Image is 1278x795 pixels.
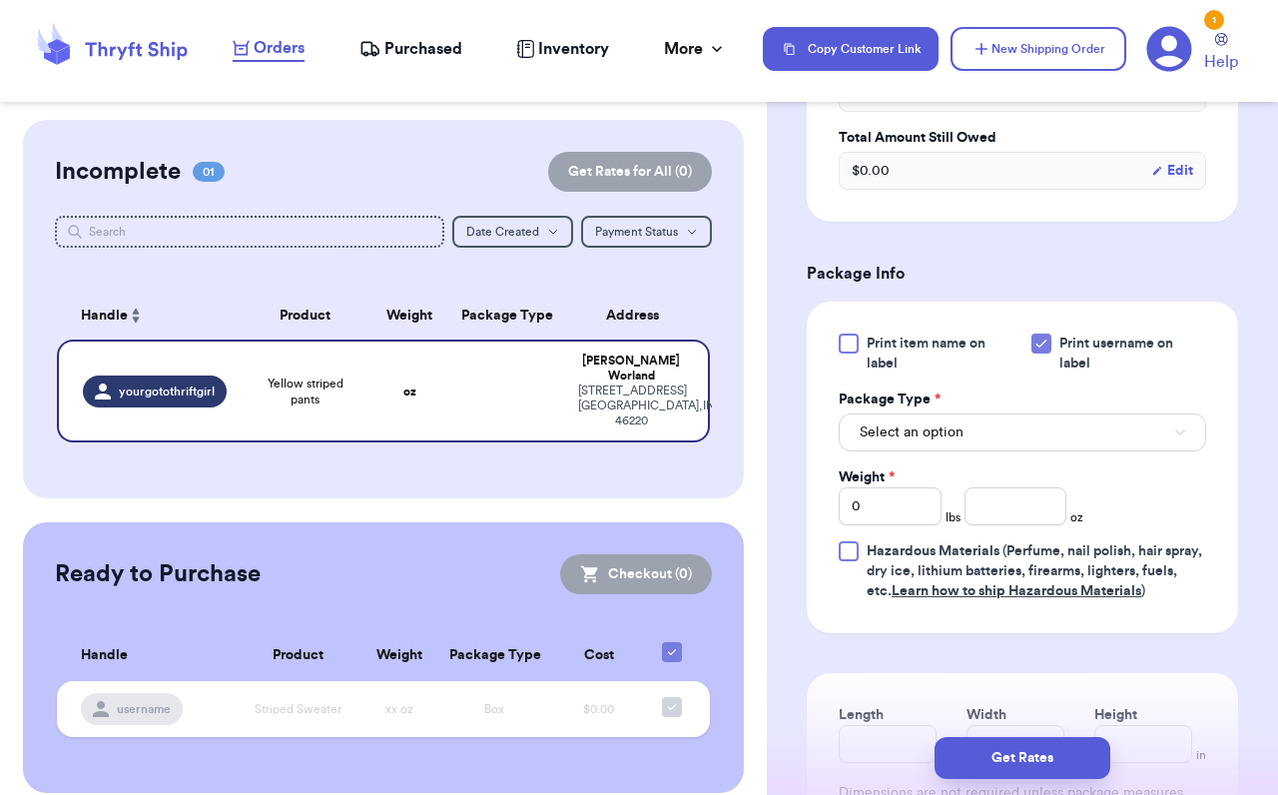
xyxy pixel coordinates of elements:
button: Sort ascending [128,304,144,328]
label: Length [839,705,884,725]
span: Help [1204,50,1238,74]
button: Get Rates for All (0) [548,152,712,192]
th: Address [566,292,710,340]
button: Edit [1151,161,1193,181]
label: Package Type [839,390,941,409]
div: 1 [1204,10,1224,30]
button: Select an option [839,413,1206,451]
h3: Package Info [807,262,1238,286]
h2: Incomplete [55,156,181,188]
span: Hazardous Materials [867,544,999,558]
span: Inventory [538,37,609,61]
span: yourgotothriftgirl [119,384,215,399]
span: xx oz [385,703,413,715]
div: [STREET_ADDRESS] [GEOGRAPHIC_DATA] , IN 46220 [578,384,684,428]
div: More [664,37,727,61]
th: Product [240,292,370,340]
span: Box [484,703,504,715]
th: Cost [551,630,646,681]
h2: Ready to Purchase [55,558,261,590]
label: Height [1094,705,1137,725]
span: oz [1070,509,1083,525]
strong: oz [403,386,416,397]
div: [PERSON_NAME] Worland [578,354,684,384]
th: Package Type [448,292,566,340]
button: New Shipping Order [951,27,1126,71]
span: Handle [81,306,128,327]
span: Select an option [860,422,963,442]
th: Product [235,630,361,681]
span: lbs [946,509,960,525]
button: Checkout (0) [560,554,712,594]
button: Copy Customer Link [763,27,939,71]
span: (Perfume, nail polish, hair spray, dry ice, lithium batteries, firearms, lighters, fuels, etc. ) [867,544,1202,598]
a: Help [1204,33,1238,74]
span: Payment Status [595,226,678,238]
a: 1 [1146,26,1192,72]
label: Weight [839,467,895,487]
input: Search [55,216,444,248]
span: Handle [81,645,128,666]
a: Orders [233,36,305,62]
span: Date Created [466,226,539,238]
span: Print username on label [1059,334,1207,374]
span: $ 0.00 [852,161,890,181]
a: Inventory [516,37,609,61]
th: Weight [361,630,437,681]
span: username [117,701,171,717]
button: Payment Status [581,216,712,248]
button: Date Created [452,216,573,248]
span: Orders [254,36,305,60]
a: Purchased [359,37,462,61]
label: Width [966,705,1006,725]
span: Purchased [384,37,462,61]
a: Learn how to ship Hazardous Materials [892,584,1141,598]
span: $0.00 [583,703,614,715]
label: Total Amount Still Owed [839,128,1206,148]
button: Get Rates [935,737,1110,779]
th: Weight [370,292,448,340]
span: 01 [193,162,225,182]
span: Print item name on label [867,334,1019,374]
span: Striped Sweater [255,703,341,715]
span: Yellow striped pants [252,376,358,407]
th: Package Type [437,630,551,681]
